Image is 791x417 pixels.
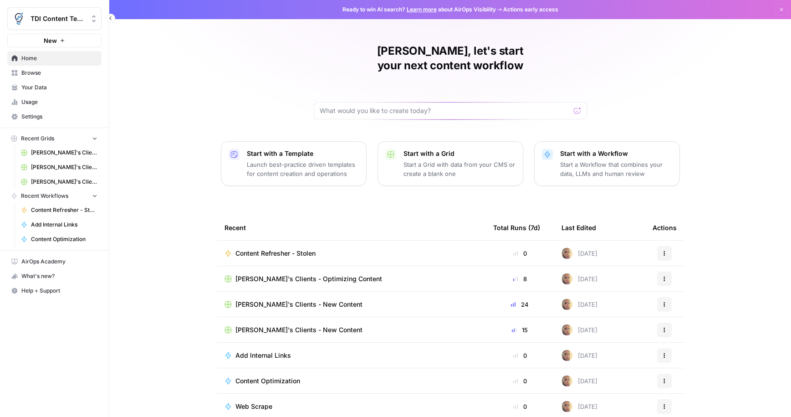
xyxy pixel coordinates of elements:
a: Your Data [7,80,102,95]
button: Recent Workflows [7,189,102,203]
img: rpnue5gqhgwwz5ulzsshxcaclga5 [561,324,572,335]
span: AirOps Academy [21,257,97,266]
span: Browse [21,69,97,77]
span: New [44,36,57,45]
div: 24 [493,300,547,309]
div: 0 [493,351,547,360]
p: Start with a Template [247,149,359,158]
span: Your Data [21,83,97,92]
span: Ready to win AI search? about AirOps Visibility [342,5,496,14]
a: Home [7,51,102,66]
span: [PERSON_NAME]'s Clients - Optimizing Content [235,274,382,283]
span: Content Refresher - Stolen [31,206,97,214]
h1: [PERSON_NAME], let's start your next content workflow [314,44,587,73]
div: Recent [225,215,479,240]
a: Content Refresher - Stolen [225,249,479,258]
div: 8 [493,274,547,283]
span: Web Scrape [235,402,272,411]
span: [PERSON_NAME]'s Clients - New Content [235,325,362,335]
a: Usage [7,95,102,109]
a: AirOps Academy [7,254,102,269]
div: [DATE] [561,299,597,310]
button: Recent Grids [7,132,102,145]
a: [PERSON_NAME]'s Clients - Optimizing Content [17,145,102,160]
span: [PERSON_NAME]'s Clients - New Content [31,178,97,186]
a: Add Internal Links [17,217,102,232]
p: Start a Workflow that combines your data, LLMs and human review [560,160,672,178]
div: Last Edited [561,215,596,240]
img: rpnue5gqhgwwz5ulzsshxcaclga5 [561,350,572,361]
div: 0 [493,249,547,258]
span: Add Internal Links [235,351,291,360]
img: rpnue5gqhgwwz5ulzsshxcaclga5 [561,401,572,412]
div: [DATE] [561,350,597,361]
a: [PERSON_NAME]'s Clients - New Content [225,300,479,309]
span: Recent Workflows [21,192,68,200]
img: rpnue5gqhgwwz5ulzsshxcaclga5 [561,273,572,284]
div: [DATE] [561,273,597,284]
div: [DATE] [561,401,597,412]
button: Help + Support [7,283,102,298]
p: Launch best-practice driven templates for content creation and operations [247,160,359,178]
span: Actions early access [503,5,558,14]
span: Content Refresher - Stolen [235,249,316,258]
a: [PERSON_NAME]'s Clients - New Content [17,175,102,189]
span: [PERSON_NAME]'s Clients - Optimizing Content [31,149,97,157]
span: [PERSON_NAME]'s Clients - New Content [31,163,97,171]
p: Start a Grid with data from your CMS or create a blank one [403,160,515,178]
button: Start with a GridStart a Grid with data from your CMS or create a blank one [378,141,523,186]
div: 15 [493,325,547,335]
a: Add Internal Links [225,351,479,360]
div: 0 [493,402,547,411]
span: Recent Grids [21,134,54,143]
img: TDI Content Team Logo [10,10,27,27]
a: Settings [7,109,102,124]
button: Start with a WorkflowStart a Workflow that combines your data, LLMs and human review [534,141,680,186]
span: Settings [21,113,97,121]
span: Help + Support [21,287,97,295]
span: Usage [21,98,97,106]
div: Total Runs (7d) [493,215,540,240]
a: Content Refresher - Stolen [17,203,102,217]
a: Content Optimization [225,376,479,386]
input: What would you like to create today? [320,106,570,115]
img: rpnue5gqhgwwz5ulzsshxcaclga5 [561,299,572,310]
a: Content Optimization [17,232,102,247]
button: Workspace: TDI Content Team [7,7,102,30]
button: Start with a TemplateLaunch best-practice driven templates for content creation and operations [221,141,367,186]
div: [DATE] [561,324,597,335]
div: [DATE] [561,376,597,386]
a: [PERSON_NAME]'s Clients - New Content [225,325,479,335]
p: Start with a Workflow [560,149,672,158]
div: 0 [493,376,547,386]
a: [PERSON_NAME]'s Clients - Optimizing Content [225,274,479,283]
span: Content Optimization [235,376,300,386]
span: [PERSON_NAME]'s Clients - New Content [235,300,362,309]
span: Add Internal Links [31,221,97,229]
button: New [7,34,102,47]
p: Start with a Grid [403,149,515,158]
span: Home [21,54,97,62]
span: Content Optimization [31,235,97,243]
div: [DATE] [561,248,597,259]
span: TDI Content Team [31,14,86,23]
img: rpnue5gqhgwwz5ulzsshxcaclga5 [561,376,572,386]
button: What's new? [7,269,102,283]
div: Actions [653,215,677,240]
a: Web Scrape [225,402,479,411]
a: Browse [7,66,102,80]
a: [PERSON_NAME]'s Clients - New Content [17,160,102,175]
img: rpnue5gqhgwwz5ulzsshxcaclga5 [561,248,572,259]
a: Learn more [407,6,437,13]
div: What's new? [8,269,101,283]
